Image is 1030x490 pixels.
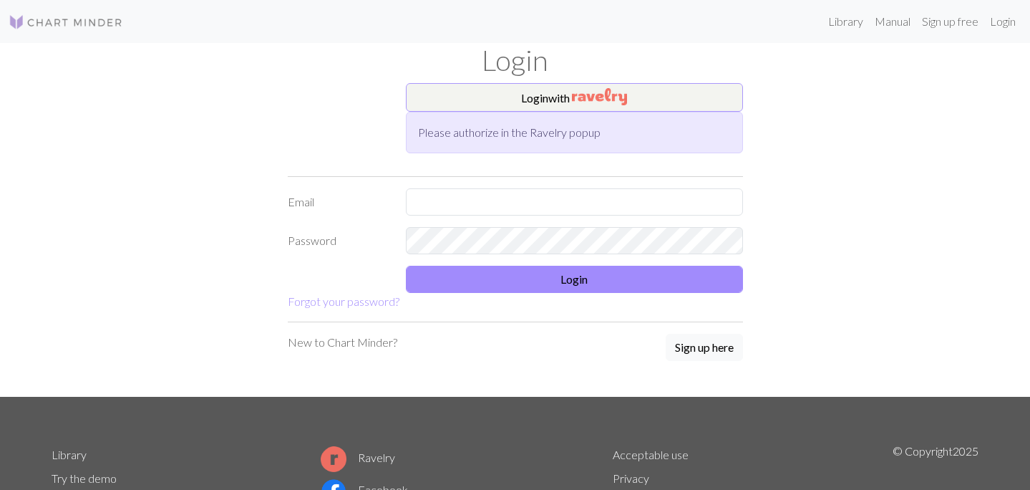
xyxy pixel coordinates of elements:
[984,7,1021,36] a: Login
[279,227,397,254] label: Password
[288,334,397,351] p: New to Chart Minder?
[9,14,123,31] img: Logo
[613,448,689,461] a: Acceptable use
[279,188,397,216] label: Email
[666,334,743,361] button: Sign up here
[406,83,743,112] button: Loginwith
[406,266,743,293] button: Login
[52,448,87,461] a: Library
[288,294,399,308] a: Forgot your password?
[43,43,988,77] h1: Login
[666,334,743,362] a: Sign up here
[321,446,346,472] img: Ravelry logo
[406,112,743,153] div: Please authorize in the Ravelry popup
[916,7,984,36] a: Sign up free
[613,471,649,485] a: Privacy
[321,451,395,464] a: Ravelry
[822,7,869,36] a: Library
[572,88,627,105] img: Ravelry
[52,471,117,485] a: Try the demo
[869,7,916,36] a: Manual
